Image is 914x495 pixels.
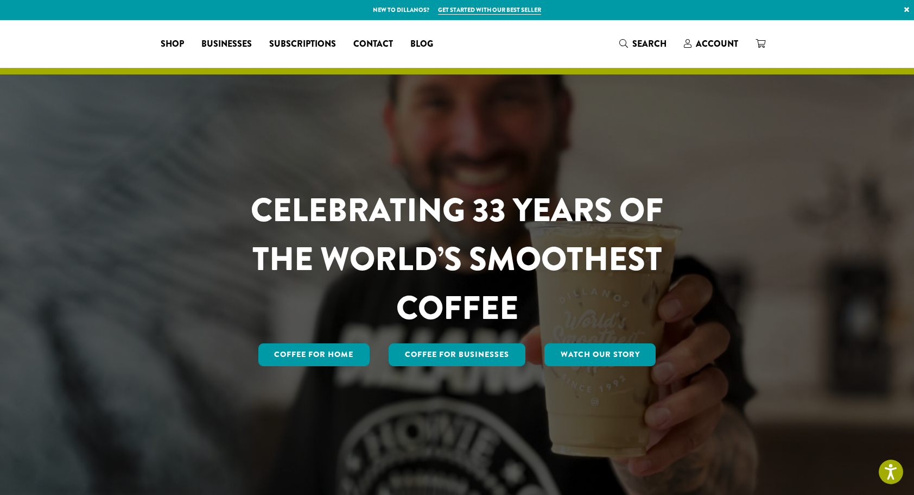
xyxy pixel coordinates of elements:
[696,37,738,50] span: Account
[438,5,541,15] a: Get started with our best seller
[201,37,252,51] span: Businesses
[219,186,695,333] h1: CELEBRATING 33 YEARS OF THE WORLD’S SMOOTHEST COFFEE
[611,35,675,53] a: Search
[544,343,656,366] a: Watch Our Story
[353,37,393,51] span: Contact
[258,343,370,366] a: Coffee for Home
[161,37,184,51] span: Shop
[152,35,193,53] a: Shop
[410,37,433,51] span: Blog
[389,343,525,366] a: Coffee For Businesses
[269,37,336,51] span: Subscriptions
[632,37,667,50] span: Search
